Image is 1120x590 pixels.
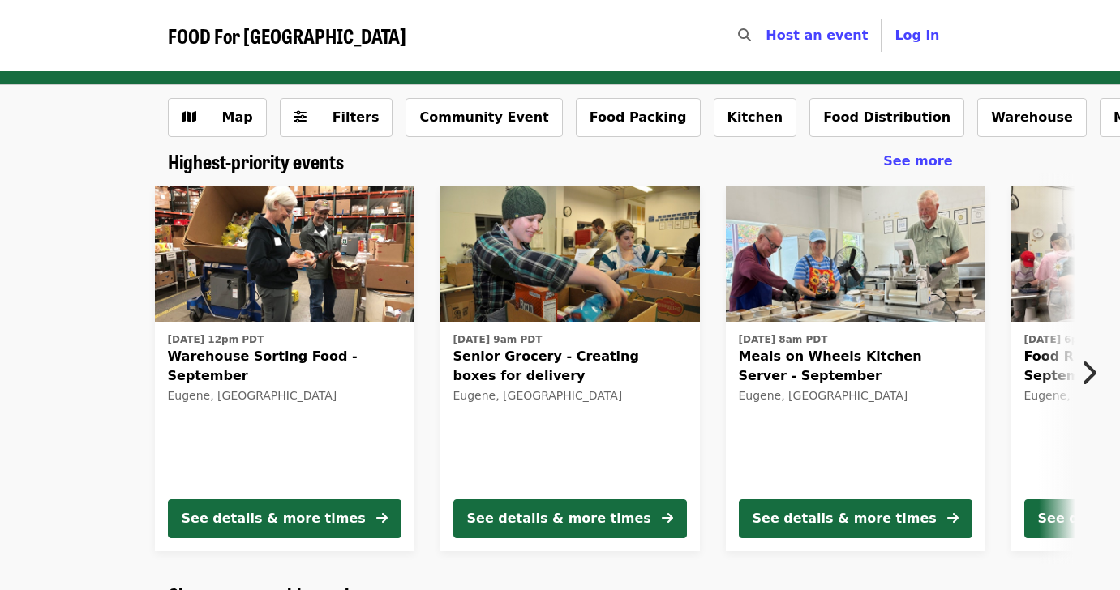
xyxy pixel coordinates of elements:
button: Kitchen [714,98,797,137]
span: Highest-priority events [168,147,344,175]
button: See details & more times [168,499,401,538]
span: Filters [333,109,380,125]
i: search icon [738,28,751,43]
button: Food Packing [576,98,701,137]
input: Search [761,16,774,55]
a: Highest-priority events [168,150,344,173]
div: Eugene, [GEOGRAPHIC_DATA] [739,389,972,403]
a: Host an event [766,28,868,43]
img: Meals on Wheels Kitchen Server - September organized by FOOD For Lane County [726,186,985,323]
i: map icon [182,109,196,125]
span: FOOD For [GEOGRAPHIC_DATA] [168,21,406,49]
time: [DATE] 12pm PDT [168,332,264,347]
button: Next item [1066,350,1120,395]
div: See details & more times [467,509,651,528]
div: Highest-priority events [155,150,966,173]
button: See details & more times [453,499,687,538]
button: Warehouse [977,98,1087,137]
a: See details for "Meals on Wheels Kitchen Server - September" [726,186,985,551]
div: See details & more times [182,509,366,528]
span: See more [883,153,952,169]
i: arrow-right icon [662,511,673,526]
i: arrow-right icon [947,511,959,526]
a: See details for "Senior Grocery - Creating boxes for delivery" [440,186,700,551]
span: Log in [895,28,939,43]
a: See more [883,152,952,171]
div: See details & more times [753,509,937,528]
button: Show map view [168,98,267,137]
button: See details & more times [739,499,972,538]
time: [DATE] 9am PDT [453,332,543,347]
img: Warehouse Sorting Food - September organized by FOOD For Lane County [155,186,414,323]
div: Eugene, [GEOGRAPHIC_DATA] [453,389,687,403]
button: Food Distribution [809,98,964,137]
span: Map [222,109,253,125]
i: sliders-h icon [294,109,307,125]
span: Warehouse Sorting Food - September [168,347,401,386]
img: Senior Grocery - Creating boxes for delivery organized by FOOD For Lane County [440,186,700,323]
a: FOOD For [GEOGRAPHIC_DATA] [168,24,406,48]
i: arrow-right icon [376,511,388,526]
button: Filters (0 selected) [280,98,393,137]
time: [DATE] 6pm PDT [1024,332,1114,347]
i: chevron-right icon [1080,357,1096,388]
time: [DATE] 8am PDT [739,332,828,347]
button: Log in [882,19,952,52]
a: See details for "Warehouse Sorting Food - September" [155,186,414,551]
button: Community Event [406,98,562,137]
div: Eugene, [GEOGRAPHIC_DATA] [168,389,401,403]
span: Meals on Wheels Kitchen Server - September [739,347,972,386]
span: Senior Grocery - Creating boxes for delivery [453,347,687,386]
